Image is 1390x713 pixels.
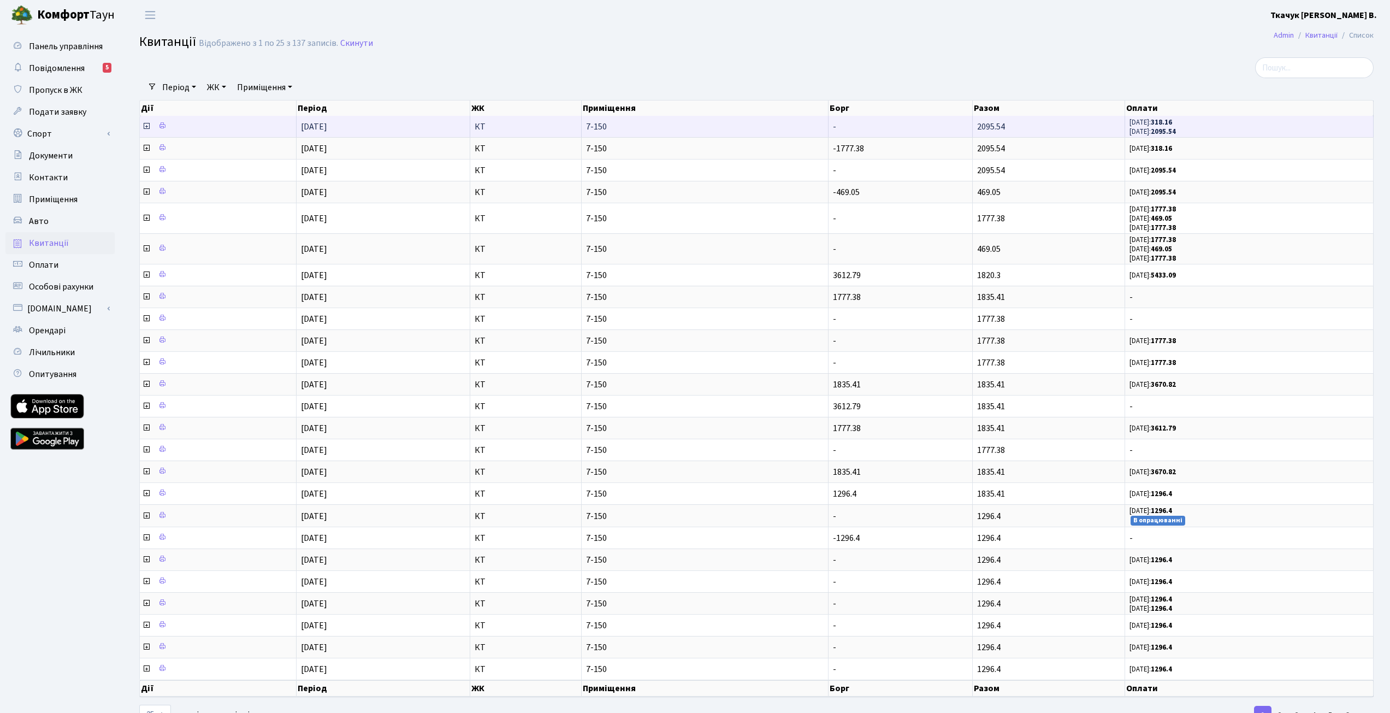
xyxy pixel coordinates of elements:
[833,444,836,456] span: -
[1129,467,1176,477] small: [DATE]:
[586,293,824,302] span: 7-150
[1129,577,1172,587] small: [DATE]:
[301,444,327,456] span: [DATE]
[5,167,115,188] a: Контакти
[137,6,164,24] button: Переключити навігацію
[586,337,824,345] span: 7-150
[475,122,577,131] span: КТ
[833,143,864,155] span: -1777.38
[977,243,1001,255] span: 469.05
[973,101,1125,116] th: Разом
[977,357,1005,369] span: 1777.38
[29,172,68,184] span: Контакти
[1151,270,1176,280] b: 5433.09
[977,143,1005,155] span: 2095.54
[977,121,1005,133] span: 2095.54
[977,269,1001,281] span: 1820.3
[475,144,577,153] span: КТ
[977,466,1005,478] span: 1835.41
[1129,204,1176,214] small: [DATE]:
[586,188,824,197] span: 7-150
[1129,244,1172,254] small: [DATE]:
[1274,30,1294,41] a: Admin
[586,122,824,131] span: 7-150
[1257,24,1390,47] nav: breadcrumb
[1129,214,1172,223] small: [DATE]:
[1151,144,1172,154] b: 318.16
[586,599,824,608] span: 7-150
[5,145,115,167] a: Документи
[833,379,861,391] span: 1835.41
[139,32,196,51] span: Квитанції
[29,40,103,52] span: Панель управління
[29,193,78,205] span: Приміщення
[1151,336,1176,346] b: 1777.38
[586,358,824,367] span: 7-150
[1151,223,1176,233] b: 1777.38
[1129,127,1176,137] small: [DATE]:
[1151,244,1172,254] b: 469.05
[1129,166,1176,175] small: [DATE]:
[301,576,327,588] span: [DATE]
[1151,594,1172,604] b: 1296.4
[5,101,115,123] a: Подати заявку
[977,576,1001,588] span: 1296.4
[1151,254,1176,263] b: 1777.38
[829,680,973,697] th: Борг
[5,123,115,145] a: Спорт
[586,271,824,280] span: 7-150
[29,259,58,271] span: Оплати
[1151,423,1176,433] b: 3612.79
[29,237,69,249] span: Квитанції
[301,598,327,610] span: [DATE]
[233,78,297,97] a: Приміщення
[29,62,85,74] span: Повідомлення
[833,213,836,225] span: -
[1151,664,1172,674] b: 1296.4
[833,269,861,281] span: 3612.79
[475,214,577,223] span: КТ
[1151,555,1172,565] b: 1296.4
[475,402,577,411] span: КТ
[977,488,1005,500] span: 1835.41
[5,341,115,363] a: Лічильники
[977,598,1001,610] span: 1296.4
[833,291,861,303] span: 1777.38
[5,188,115,210] a: Приміщення
[140,101,297,116] th: Дії
[475,446,577,455] span: КТ
[5,79,115,101] a: Пропуск в ЖК
[977,641,1001,653] span: 1296.4
[586,166,824,175] span: 7-150
[301,143,327,155] span: [DATE]
[475,490,577,498] span: КТ
[301,186,327,198] span: [DATE]
[301,510,327,522] span: [DATE]
[470,680,582,697] th: ЖК
[833,488,856,500] span: 1296.4
[586,245,824,254] span: 7-150
[586,490,824,498] span: 7-150
[1129,534,1369,543] span: -
[475,271,577,280] span: КТ
[1151,358,1176,368] b: 1777.38
[586,512,824,521] span: 7-150
[833,164,836,176] span: -
[1270,9,1377,21] b: Ткачук [PERSON_NAME] В.
[833,466,861,478] span: 1835.41
[977,400,1005,413] span: 1835.41
[1129,117,1172,127] small: [DATE]:
[5,363,115,385] a: Опитування
[301,620,327,632] span: [DATE]
[977,379,1005,391] span: 1835.41
[475,245,577,254] span: КТ
[586,578,824,586] span: 7-150
[1129,336,1176,346] small: [DATE]:
[1151,117,1172,127] b: 318.16
[301,379,327,391] span: [DATE]
[1129,555,1172,565] small: [DATE]:
[29,150,73,162] span: Документи
[297,101,470,116] th: Період
[1129,144,1172,154] small: [DATE]:
[301,466,327,478] span: [DATE]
